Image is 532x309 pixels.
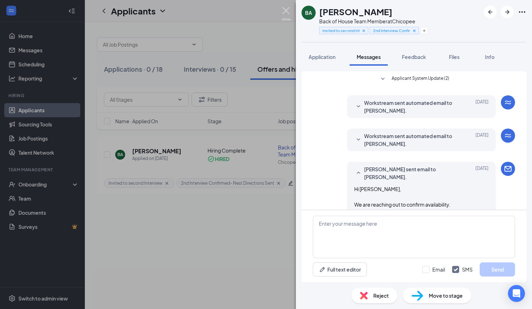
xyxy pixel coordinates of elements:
svg: SmallChevronDown [379,75,387,83]
span: Messages [357,54,381,60]
svg: SmallChevronDown [354,102,363,111]
svg: Cross [361,28,366,33]
span: Workstream sent automated email to [PERSON_NAME]. [364,99,457,114]
span: Applicant System Update (2) [392,75,449,83]
svg: SmallChevronUp [354,169,363,177]
div: BA [305,9,312,16]
span: Files [449,54,460,60]
svg: Pen [319,266,326,273]
svg: ArrowLeftNew [486,8,495,16]
span: Reject [373,292,389,299]
span: [DATE] [475,132,489,148]
button: Send [480,262,515,277]
svg: SmallChevronDown [354,136,363,144]
h1: [PERSON_NAME] [319,6,392,18]
div: Back of House Team Member at Chicopee [319,18,419,25]
span: Move to stage [429,292,463,299]
span: [DATE] [475,99,489,114]
span: [PERSON_NAME] sent email to [PERSON_NAME]. [364,165,457,181]
span: Workstream sent automated email to [PERSON_NAME]. [364,132,457,148]
svg: Plus [422,29,426,33]
span: [DATE] [475,165,489,181]
svg: Ellipses [518,8,526,16]
button: Full text editorPen [313,262,367,277]
svg: Cross [412,28,417,33]
svg: ArrowRight [503,8,511,16]
svg: Email [504,165,512,173]
span: Feedback [402,54,426,60]
button: ArrowRight [501,6,514,18]
button: ArrowLeftNew [484,6,497,18]
svg: WorkstreamLogo [504,98,512,107]
span: Application [309,54,335,60]
svg: WorkstreamLogo [504,131,512,140]
div: Open Intercom Messenger [508,285,525,302]
button: Plus [420,27,428,34]
span: Info [485,54,495,60]
span: Invited to second Interview [322,28,359,34]
span: 2nd Interview Confirmed- Nest Directions Sent [373,28,410,34]
button: SmallChevronDownApplicant System Update (2) [379,75,449,83]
